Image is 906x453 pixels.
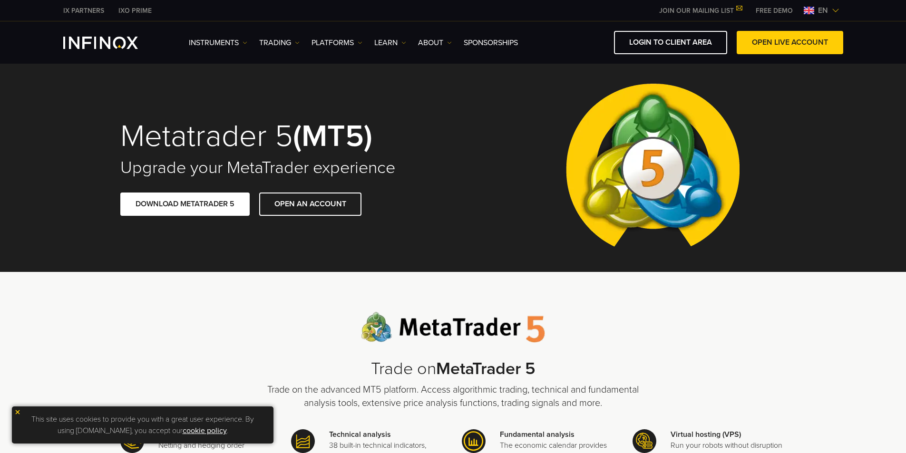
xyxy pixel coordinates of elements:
a: OPEN LIVE ACCOUNT [737,31,843,54]
a: Instruments [189,37,247,48]
img: Meta Trader 5 logo [361,312,545,343]
span: en [814,5,832,16]
img: yellow close icon [14,409,21,415]
img: Meta Trader 5 icon [633,429,656,453]
h2: Upgrade your MetaTrader experience [120,157,440,178]
p: This site uses cookies to provide you with a great user experience. By using [DOMAIN_NAME], you a... [17,411,269,439]
img: Meta Trader 5 icon [291,429,315,453]
strong: (MT5) [293,117,372,155]
h2: Trade on [263,359,643,379]
a: SPONSORSHIPS [464,37,518,48]
img: Meta Trader 5 [558,64,747,272]
a: OPEN AN ACCOUNT [259,193,361,216]
a: INFINOX MENU [749,6,800,16]
a: JOIN OUR MAILING LIST [652,7,749,15]
a: Learn [374,37,406,48]
a: PLATFORMS [312,37,362,48]
p: Trade on the advanced MT5 platform. Access algorithmic trading, technical and fundamental analysi... [263,383,643,410]
a: DOWNLOAD METATRADER 5 [120,193,250,216]
strong: Technical analysis [329,430,391,439]
strong: Fundamental analysis [500,430,575,439]
a: LOGIN TO CLIENT AREA [614,31,727,54]
a: ABOUT [418,37,452,48]
strong: MetaTrader 5 [436,358,536,379]
a: INFINOX [56,6,111,16]
a: INFINOX [111,6,159,16]
h1: Metatrader 5 [120,120,440,153]
img: Meta Trader 5 icon [462,429,486,453]
strong: Virtual hosting (VPS) [671,430,741,439]
a: INFINOX Logo [63,37,160,49]
a: TRADING [259,37,300,48]
a: cookie policy [183,426,227,435]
